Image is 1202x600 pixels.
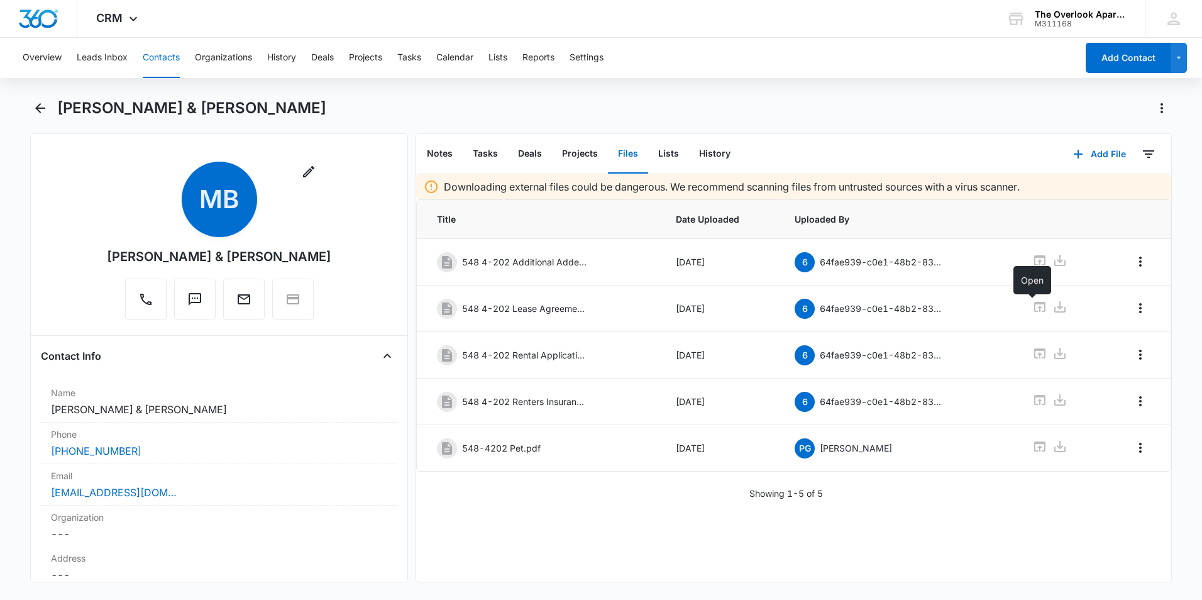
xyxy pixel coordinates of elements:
[462,395,588,408] p: 548 4-202 Renters Insurance.pdf
[437,213,645,226] span: Title
[377,346,397,366] button: Close
[648,135,689,174] button: Lists
[444,179,1020,194] p: Downloading external files could be dangerous. We recommend scanning files from untrusted sources...
[125,279,167,320] button: Call
[41,381,397,423] div: Name[PERSON_NAME] & [PERSON_NAME]
[661,379,780,425] td: [DATE]
[689,135,741,174] button: History
[1130,438,1150,458] button: Overflow Menu
[174,298,216,309] a: Text
[795,213,1001,226] span: Uploaded By
[51,485,177,500] a: [EMAIL_ADDRESS][DOMAIN_NAME]
[795,345,815,365] span: 6
[51,443,141,458] a: [PHONE_NUMBER]
[795,252,815,272] span: 6
[795,299,815,319] span: 6
[397,38,421,78] button: Tasks
[820,348,946,362] p: 64fae939-c0e1-48b2-8362-5020b578f76b
[51,552,387,565] label: Address
[1152,98,1172,118] button: Actions
[41,547,397,588] div: Address---
[1013,266,1051,294] div: Open
[820,442,892,455] p: [PERSON_NAME]
[462,255,588,269] p: 548 4-202 Additional Addendums.pdf
[311,38,334,78] button: Deals
[488,38,507,78] button: Lists
[96,11,123,25] span: CRM
[661,286,780,332] td: [DATE]
[125,298,167,309] a: Call
[552,135,608,174] button: Projects
[1035,19,1127,28] div: account id
[51,386,387,399] label: Name
[1061,139,1139,169] button: Add File
[795,392,815,412] span: 6
[749,487,823,500] p: Showing 1-5 of 5
[51,402,387,417] dd: [PERSON_NAME] & [PERSON_NAME]
[182,162,257,237] span: MB
[1130,252,1150,272] button: Overflow Menu
[661,332,780,379] td: [DATE]
[462,302,588,315] p: 548 4-202 Lease Agreement.pdf
[1130,345,1150,365] button: Overflow Menu
[661,425,780,472] td: [DATE]
[30,98,50,118] button: Back
[51,469,387,482] label: Email
[349,38,382,78] button: Projects
[676,213,765,226] span: Date Uploaded
[41,348,101,364] h4: Contact Info
[417,135,463,174] button: Notes
[195,38,252,78] button: Organizations
[661,239,780,286] td: [DATE]
[1130,298,1150,318] button: Overflow Menu
[795,438,815,458] span: PG
[267,38,296,78] button: History
[522,38,554,78] button: Reports
[436,38,473,78] button: Calendar
[143,38,180,78] button: Contacts
[508,135,552,174] button: Deals
[174,279,216,320] button: Text
[462,348,588,362] p: 548 4-202 Rental Applications.pdf
[462,442,541,455] p: 548-4202 Pet.pdf
[820,395,946,408] p: 64fae939-c0e1-48b2-8362-5020b578f76b
[570,38,604,78] button: Settings
[41,423,397,464] div: Phone[PHONE_NUMBER]
[51,526,387,542] dd: ---
[1035,9,1127,19] div: account name
[223,298,265,309] a: Email
[23,38,62,78] button: Overview
[57,99,326,118] h1: [PERSON_NAME] & [PERSON_NAME]
[1139,144,1159,164] button: Filters
[820,255,946,269] p: 64fae939-c0e1-48b2-8362-5020b578f76b
[51,511,387,524] label: Organization
[51,567,387,582] dd: ---
[608,135,648,174] button: Files
[41,464,397,506] div: Email[EMAIL_ADDRESS][DOMAIN_NAME]
[107,247,331,266] div: [PERSON_NAME] & [PERSON_NAME]
[77,38,128,78] button: Leads Inbox
[463,135,508,174] button: Tasks
[223,279,265,320] button: Email
[1086,43,1171,73] button: Add Contact
[41,506,397,547] div: Organization---
[51,428,387,441] label: Phone
[820,302,946,315] p: 64fae939-c0e1-48b2-8362-5020b578f76b
[1130,391,1150,411] button: Overflow Menu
